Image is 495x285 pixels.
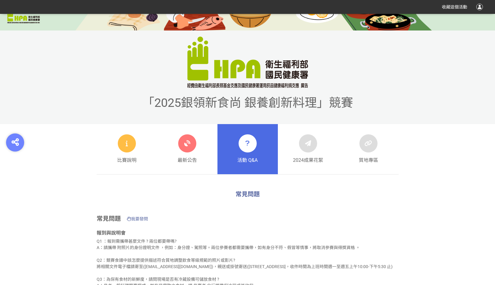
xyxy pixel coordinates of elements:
[338,124,399,174] a: 質地專區
[97,214,121,223] span: 常見問題
[142,104,353,107] a: 「2025銀領新食尚 銀養創新料理」競賽
[178,157,197,164] span: 最新公告
[97,124,157,174] a: 比賽說明
[157,124,217,174] a: 最新公告
[293,157,323,164] span: 2024成果花絮
[217,124,278,174] a: 活動 Q&A
[278,124,338,174] a: 2024成果花絮
[236,191,260,198] span: 常見問題
[131,214,148,223] span: 我要發問
[187,37,308,88] img: 「2025銀領新食尚 銀養創新料理」競賽
[442,5,467,9] span: 收藏這個活動
[142,96,353,110] span: 「2025銀領新食尚 銀養創新料理」競賽
[237,157,258,164] span: 活動 Q&A
[97,229,399,237] div: 報到與說明會
[117,157,137,164] span: 比賽說明
[359,157,378,164] span: 質地專區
